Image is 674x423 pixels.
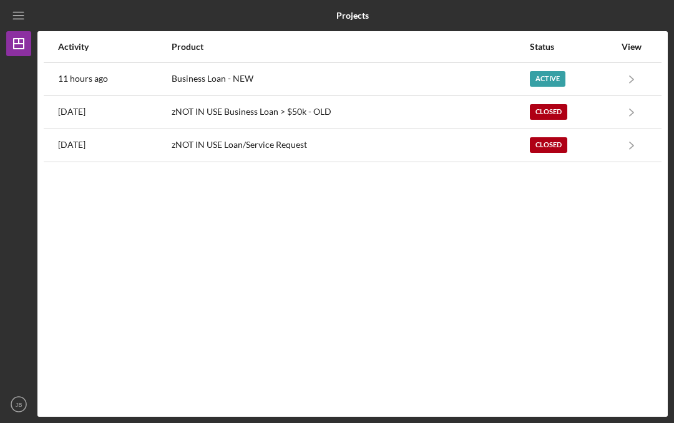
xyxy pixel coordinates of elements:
[58,107,85,117] time: 2022-09-15 16:04
[58,42,170,52] div: Activity
[58,140,85,150] time: 2022-07-14 20:19
[172,97,529,128] div: zNOT IN USE Business Loan > $50k - OLD
[530,104,567,120] div: Closed
[172,42,529,52] div: Product
[172,64,529,95] div: Business Loan - NEW
[172,130,529,161] div: zNOT IN USE Loan/Service Request
[58,74,108,84] time: 2025-09-11 19:08
[530,137,567,153] div: Closed
[616,42,647,52] div: View
[530,71,565,87] div: Active
[530,42,615,52] div: Status
[6,392,31,417] button: JB
[15,401,22,408] text: JB
[336,11,369,21] b: Projects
